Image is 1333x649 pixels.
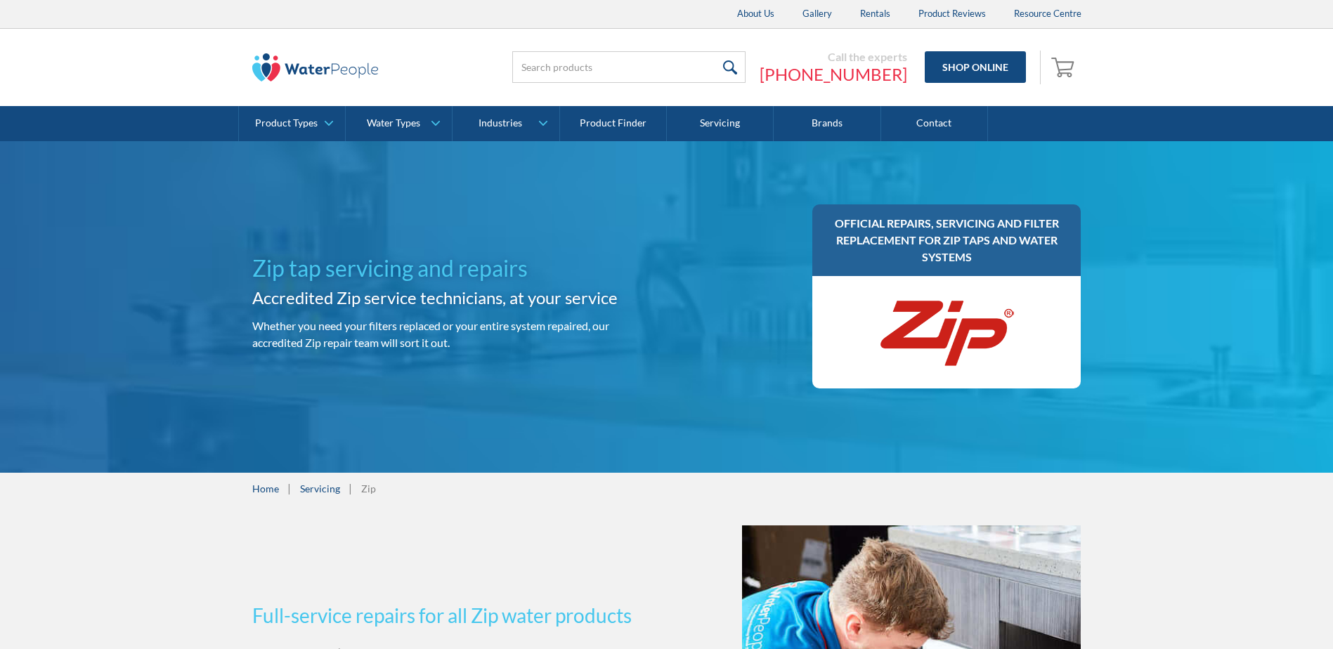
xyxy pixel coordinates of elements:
[560,106,667,141] a: Product Finder
[1048,51,1081,84] a: Open empty cart
[300,481,340,496] a: Servicing
[925,51,1026,83] a: Shop Online
[286,480,293,497] div: |
[252,317,661,351] p: Whether you need your filters replaced or your entire system repaired, our accredited Zip repair ...
[512,51,746,83] input: Search products
[774,106,880,141] a: Brands
[255,117,318,129] div: Product Types
[252,251,661,285] h1: Zip tap servicing and repairs
[252,481,279,496] a: Home
[760,64,907,85] a: [PHONE_NUMBER]
[252,285,661,310] h2: Accredited Zip service technicians, at your service
[252,53,379,81] img: The Water People
[826,215,1067,265] h3: Official repairs, servicing and filter replacement for Zip taps and water systems
[367,117,420,129] div: Water Types
[667,106,774,141] a: Servicing
[252,601,661,630] h3: Full-service repairs for all Zip water products
[479,117,522,129] div: Industries
[453,106,559,141] a: Industries
[347,480,354,497] div: |
[881,106,988,141] a: Contact
[239,106,345,141] a: Product Types
[760,50,907,64] div: Call the experts
[1051,55,1078,78] img: shopping cart
[361,481,376,496] div: Zip
[346,106,452,141] a: Water Types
